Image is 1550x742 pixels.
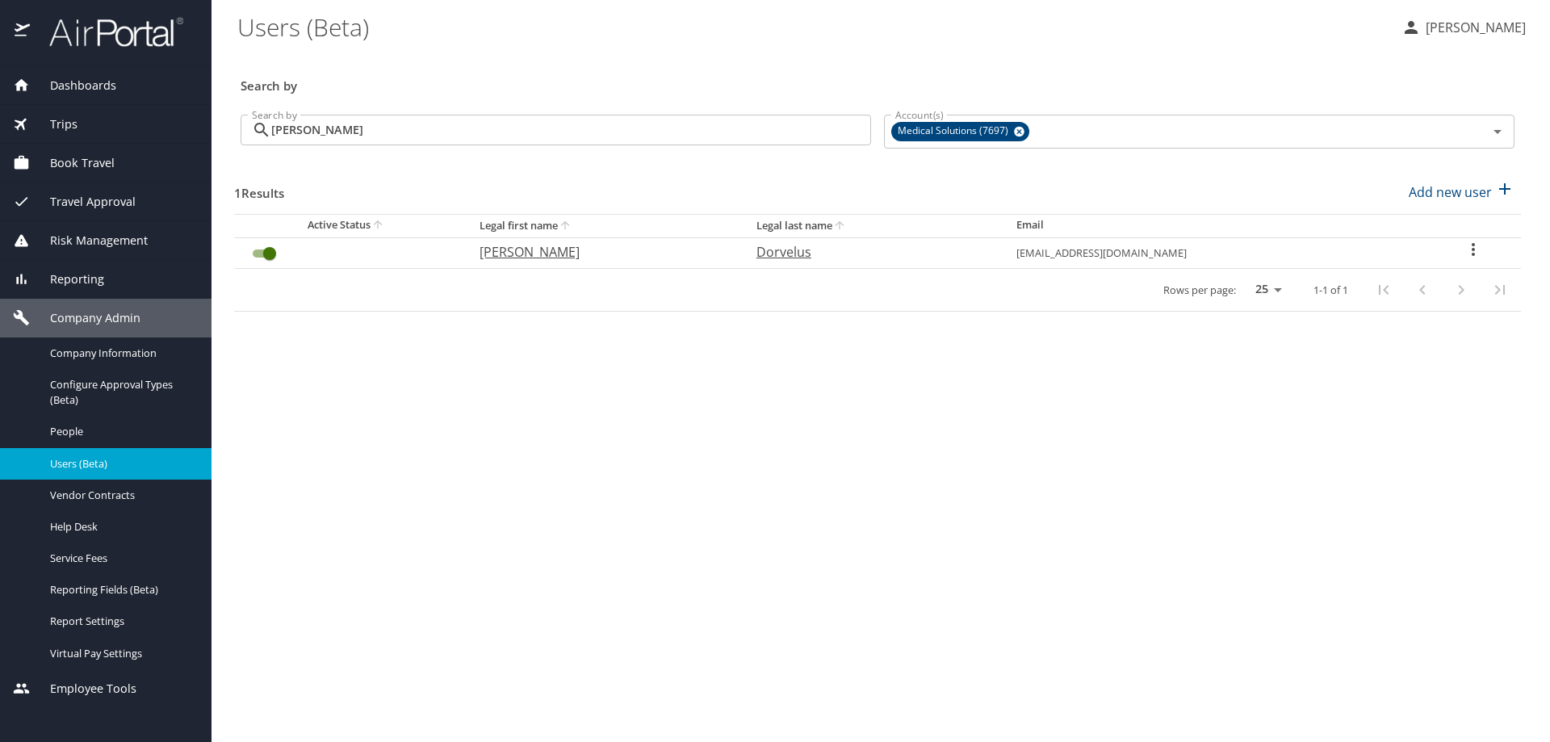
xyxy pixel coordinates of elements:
span: Service Fees [50,551,192,566]
button: sort [371,218,387,233]
button: sort [832,219,848,234]
th: Legal last name [744,214,1003,237]
th: Email [1003,214,1426,237]
td: [EMAIL_ADDRESS][DOMAIN_NAME] [1003,237,1426,268]
div: Medical Solutions (7697) [891,122,1029,141]
h3: 1 Results [234,174,284,203]
p: Add new user [1409,182,1492,202]
span: Travel Approval [30,193,136,211]
span: Help Desk [50,519,192,534]
span: Risk Management [30,232,148,249]
h1: Users (Beta) [237,2,1389,52]
p: Dorvelus [756,242,984,262]
span: Dashboards [30,77,116,94]
span: Company Information [50,346,192,361]
select: rows per page [1242,278,1288,302]
button: sort [558,219,574,234]
span: Company Admin [30,309,140,327]
button: Add new user [1402,174,1521,210]
span: People [50,424,192,439]
h3: Search by [241,67,1514,95]
p: [PERSON_NAME] [480,242,724,262]
p: [PERSON_NAME] [1421,18,1526,37]
span: Virtual Pay Settings [50,646,192,661]
p: Rows per page: [1163,285,1236,296]
th: Legal first name [467,214,744,237]
span: Reporting [30,270,104,288]
span: Book Travel [30,154,115,172]
button: Open [1486,120,1509,143]
img: airportal-logo.png [31,16,183,48]
input: Search by name or email [271,115,871,145]
span: Trips [30,115,77,133]
table: User Search Table [234,214,1521,312]
span: Employee Tools [30,680,136,698]
span: Report Settings [50,614,192,629]
th: Active Status [234,214,467,237]
span: Configure Approval Types (Beta) [50,377,192,408]
p: 1-1 of 1 [1313,285,1348,296]
button: [PERSON_NAME] [1395,13,1532,42]
img: icon-airportal.png [15,16,31,48]
span: Vendor Contracts [50,488,192,503]
span: Users (Beta) [50,456,192,472]
span: Medical Solutions (7697) [891,123,1018,140]
span: Reporting Fields (Beta) [50,582,192,597]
